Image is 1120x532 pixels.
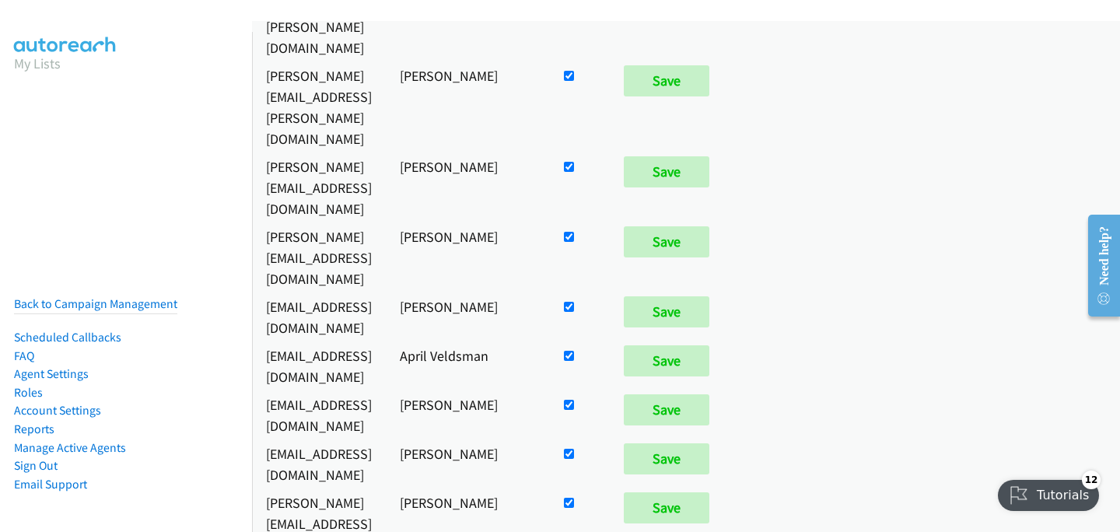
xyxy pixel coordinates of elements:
[252,390,386,439] td: [EMAIL_ADDRESS][DOMAIN_NAME]
[989,464,1108,520] iframe: Checklist
[624,345,709,376] input: Save
[1076,204,1120,327] iframe: Resource Center
[14,330,121,345] a: Scheduled Callbacks
[386,152,547,222] td: [PERSON_NAME]
[14,477,87,492] a: Email Support
[624,156,709,187] input: Save
[14,366,89,381] a: Agent Settings
[624,226,709,257] input: Save
[14,440,126,455] a: Manage Active Agents
[386,390,547,439] td: [PERSON_NAME]
[624,65,709,96] input: Save
[252,292,386,341] td: [EMAIL_ADDRESS][DOMAIN_NAME]
[14,54,61,72] a: My Lists
[252,61,386,152] td: [PERSON_NAME][EMAIL_ADDRESS][PERSON_NAME][DOMAIN_NAME]
[386,439,547,488] td: [PERSON_NAME]
[14,385,43,400] a: Roles
[252,341,386,390] td: [EMAIL_ADDRESS][DOMAIN_NAME]
[386,341,547,390] td: April Veldsman
[624,443,709,474] input: Save
[14,458,58,473] a: Sign Out
[386,61,547,152] td: [PERSON_NAME]
[14,348,34,363] a: FAQ
[14,422,54,436] a: Reports
[386,292,547,341] td: [PERSON_NAME]
[14,296,177,311] a: Back to Campaign Management
[252,439,386,488] td: [EMAIL_ADDRESS][DOMAIN_NAME]
[252,152,386,222] td: [PERSON_NAME][EMAIL_ADDRESS][DOMAIN_NAME]
[252,222,386,292] td: [PERSON_NAME][EMAIL_ADDRESS][DOMAIN_NAME]
[14,403,101,418] a: Account Settings
[624,394,709,425] input: Save
[386,222,547,292] td: [PERSON_NAME]
[624,492,709,523] input: Save
[624,296,709,327] input: Save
